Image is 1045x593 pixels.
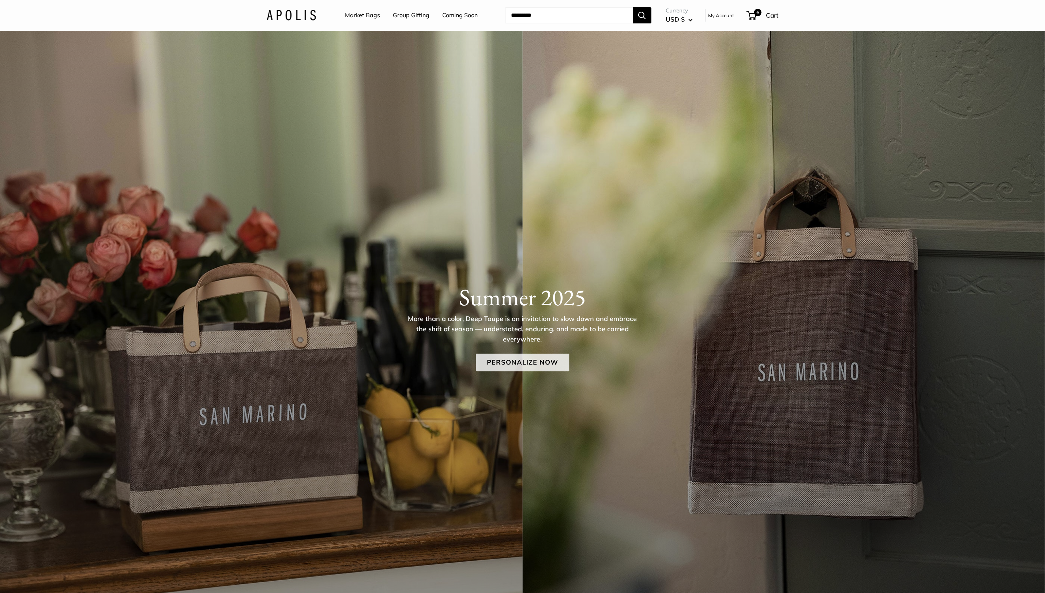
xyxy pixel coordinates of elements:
span: USD $ [666,15,685,23]
span: 6 [754,9,761,16]
span: Currency [666,5,693,16]
span: Cart [766,11,779,19]
button: USD $ [666,14,693,25]
p: More than a color, Deep Taupe is an invitation to slow down and embrace the shift of season — und... [404,314,642,345]
button: Search [633,7,651,23]
h1: Summer 2025 [267,284,779,312]
a: My Account [708,11,734,20]
a: Coming Soon [443,10,478,21]
input: Search... [505,7,633,23]
img: Apolis [267,10,316,20]
a: Market Bags [345,10,380,21]
a: Personalize Now [476,354,569,372]
a: 6 Cart [747,10,779,21]
a: Group Gifting [393,10,430,21]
